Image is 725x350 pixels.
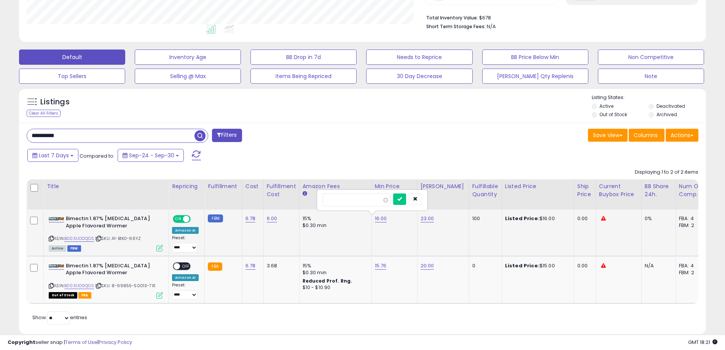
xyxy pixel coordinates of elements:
div: Preset: [172,235,199,253]
button: Last 7 Days [27,149,78,162]
span: | SKU: 8-99855-50013-7X1 [95,283,155,289]
div: $10 - $10.90 [303,284,366,291]
h5: Listings [40,97,70,107]
button: Columns [629,129,664,142]
div: $15.00 [505,262,568,269]
span: All listings that are currently out of stock and unavailable for purchase on Amazon [49,292,77,299]
div: Preset: [172,283,199,300]
b: Bimectin 1.87% [MEDICAL_DATA] Apple Flavored Wormer [66,262,158,278]
button: BB Drop in 7d [250,50,357,65]
div: 100 [472,215,496,222]
li: $678 [426,13,693,22]
button: 30 Day Decrease [366,69,472,84]
div: Fulfillment [208,182,239,190]
div: 0 [472,262,496,269]
button: Default [19,50,125,65]
a: 16.00 [375,215,387,222]
div: Num of Comp. [679,182,707,198]
div: Amazon AI [172,274,199,281]
div: $16.00 [505,215,568,222]
button: Selling @ Max [135,69,241,84]
div: Fulfillable Quantity [472,182,499,198]
button: Sep-24 - Sep-30 [118,149,184,162]
div: Cost [245,182,260,190]
button: Top Sellers [19,69,125,84]
button: Save View [588,129,628,142]
div: 0.00 [577,215,590,222]
span: ON [174,216,183,222]
div: seller snap | | [8,339,132,346]
button: BB Price Below Min [482,50,588,65]
div: Clear All Filters [27,110,61,117]
span: Columns [634,131,658,139]
button: Note [598,69,704,84]
div: 15% [303,215,366,222]
div: Amazon AI [172,227,199,234]
small: FBM [208,214,223,222]
span: N/A [487,23,496,30]
button: Actions [666,129,698,142]
div: FBM: 2 [679,222,704,229]
strong: Copyright [8,339,35,346]
b: Short Term Storage Fees: [426,23,486,30]
div: Amazon Fees [303,182,368,190]
b: Reduced Prof. Rng. [303,278,352,284]
label: Deactivated [656,103,685,109]
div: 15% [303,262,366,269]
label: Active [599,103,613,109]
a: 6.78 [245,215,256,222]
div: $0.30 min [303,269,366,276]
div: Repricing [172,182,201,190]
div: Min Price [375,182,414,190]
p: Listing States: [592,94,706,101]
div: Title [47,182,166,190]
span: Show: entries [32,314,87,321]
a: B003UO0QOS [64,283,94,289]
span: Sep-24 - Sep-30 [129,152,174,159]
a: 23.00 [421,215,434,222]
b: Listed Price: [505,215,540,222]
span: FBM [67,245,81,252]
div: 0.00 [577,262,590,269]
a: 20.00 [421,262,434,270]
span: Last 7 Days [39,152,69,159]
img: 41hk-jmYTBL._SL40_.jpg [49,217,64,221]
span: All listings currently available for purchase on Amazon [49,245,66,252]
a: 15.76 [375,262,387,270]
div: Listed Price [505,182,571,190]
b: Bimectin 1.87% [MEDICAL_DATA] Apple Flavored Wormer [66,215,158,231]
span: Compared to: [80,152,115,160]
span: 2025-10-8 18:21 GMT [688,339,717,346]
div: 3.68 [267,262,293,269]
span: | SKU: A1-B1X0-66YZ [95,235,141,241]
a: Privacy Policy [99,339,132,346]
a: 6.78 [245,262,256,270]
div: 0% [645,215,670,222]
div: Ship Price [577,182,593,198]
a: B003UO0QOS [64,235,94,242]
label: Archived [656,111,677,118]
b: Listed Price: [505,262,540,269]
button: Inventory Age [135,50,241,65]
span: OFF [190,216,202,222]
div: Fulfillment Cost [267,182,296,198]
button: [PERSON_NAME] Qty Replenis [482,69,588,84]
div: BB Share 24h. [645,182,672,198]
a: Terms of Use [65,339,97,346]
img: 41hk-jmYTBL._SL40_.jpg [49,264,64,268]
div: [PERSON_NAME] [421,182,466,190]
div: Current Buybox Price [599,182,638,198]
div: $0.30 min [303,222,366,229]
b: Total Inventory Value: [426,14,478,21]
span: FBA [78,292,91,299]
label: Out of Stock [599,111,627,118]
button: Filters [212,129,242,142]
a: 6.00 [267,215,277,222]
div: FBA: 4 [679,262,704,269]
small: Amazon Fees. [303,190,307,197]
div: FBA: 4 [679,215,704,222]
button: Items Being Repriced [250,69,357,84]
div: ASIN: [49,215,163,251]
div: Displaying 1 to 2 of 2 items [635,169,698,176]
div: N/A [645,262,670,269]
